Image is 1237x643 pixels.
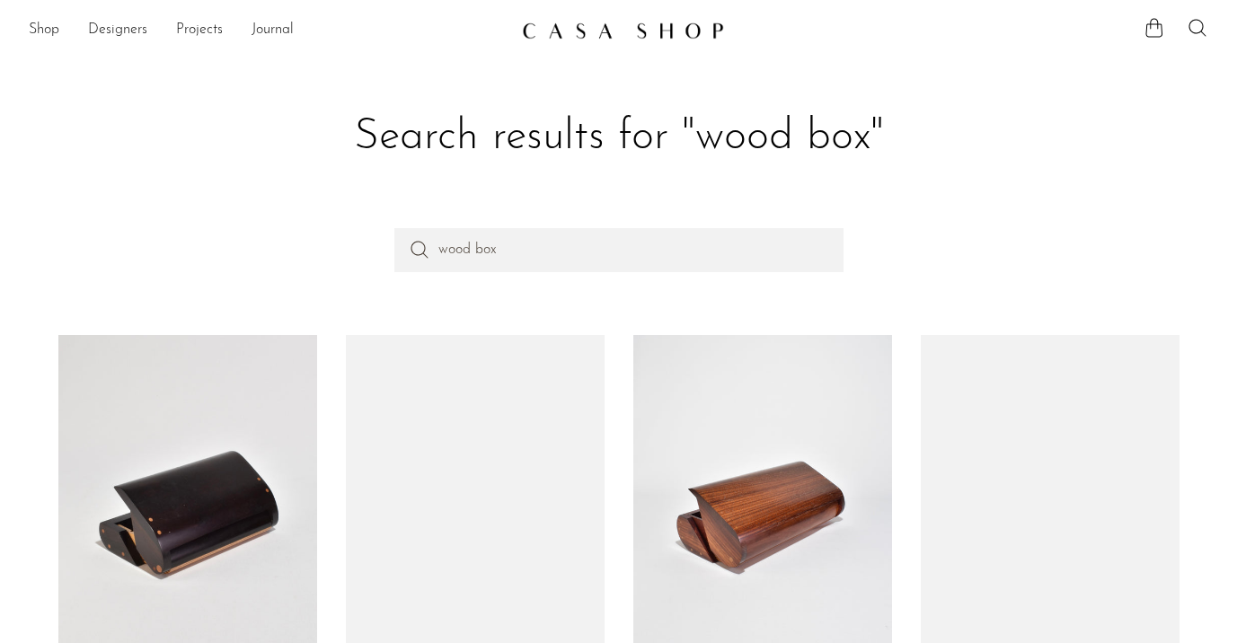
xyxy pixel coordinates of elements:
a: Designers [88,19,147,42]
a: Shop [29,19,59,42]
input: Perform a search [394,228,844,271]
a: Projects [176,19,223,42]
ul: NEW HEADER MENU [29,15,508,46]
a: Journal [252,19,294,42]
h1: Search results for "wood box" [73,110,1165,165]
nav: Desktop navigation [29,15,508,46]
